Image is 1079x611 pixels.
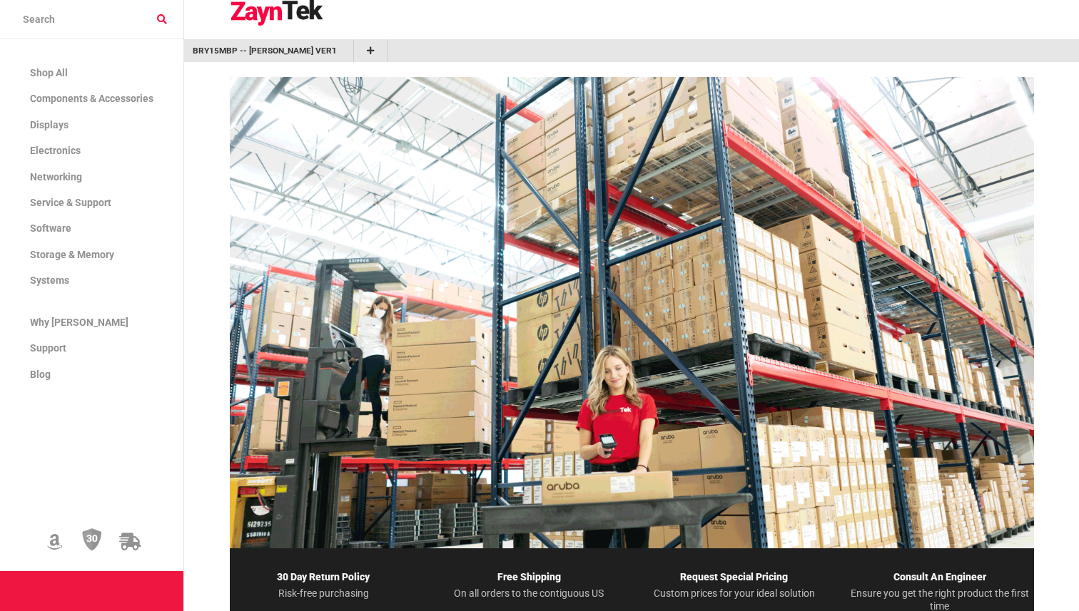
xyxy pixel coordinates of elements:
p: Risk-free purchasing [230,587,418,600]
span: Service & Support [30,197,111,208]
img: 30 Day Return Policy [82,528,102,552]
p: Custom prices for your ideal solution [640,587,829,600]
a: Remove Bookmark [335,44,345,58]
span: Systems [30,274,69,286]
span: Networking [30,171,82,183]
p: 30 Day Return Policy [230,568,418,587]
span: Displays [30,119,69,130]
span: Storage & Memory [30,249,114,260]
a: go to /product/bry15mbp-brydge-vertical-dock-docking-station-notebook-stand-2-x-thunderbolt-for-a... [193,44,335,58]
span: Shop All [30,67,68,78]
p: Free Shipping [435,568,623,587]
span: Support [30,342,66,354]
span: Why [PERSON_NAME] [30,317,128,328]
p: On all orders to the contiguous US [435,587,623,600]
p: Consult An Engineer [846,568,1034,587]
span: Software [30,222,71,234]
span: Blog [30,369,51,380]
p: Request Special Pricing [640,568,829,587]
span: Components & Accessories [30,93,153,104]
span: Electronics [30,145,81,156]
